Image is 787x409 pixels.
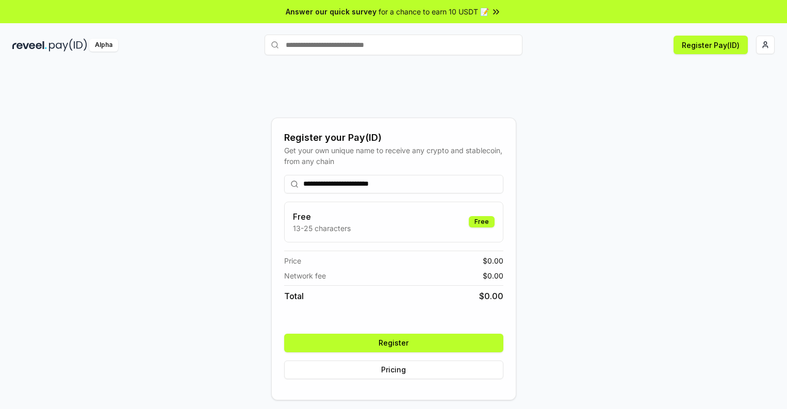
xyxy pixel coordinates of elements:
[479,290,503,302] span: $ 0.00
[89,39,118,52] div: Alpha
[284,270,326,281] span: Network fee
[284,290,304,302] span: Total
[284,130,503,145] div: Register your Pay(ID)
[483,270,503,281] span: $ 0.00
[284,334,503,352] button: Register
[284,361,503,379] button: Pricing
[293,210,351,223] h3: Free
[286,6,376,17] span: Answer our quick survey
[469,216,495,227] div: Free
[379,6,489,17] span: for a chance to earn 10 USDT 📝
[284,255,301,266] span: Price
[293,223,351,234] p: 13-25 characters
[284,145,503,167] div: Get your own unique name to receive any crypto and stablecoin, from any chain
[49,39,87,52] img: pay_id
[674,36,748,54] button: Register Pay(ID)
[483,255,503,266] span: $ 0.00
[12,39,47,52] img: reveel_dark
